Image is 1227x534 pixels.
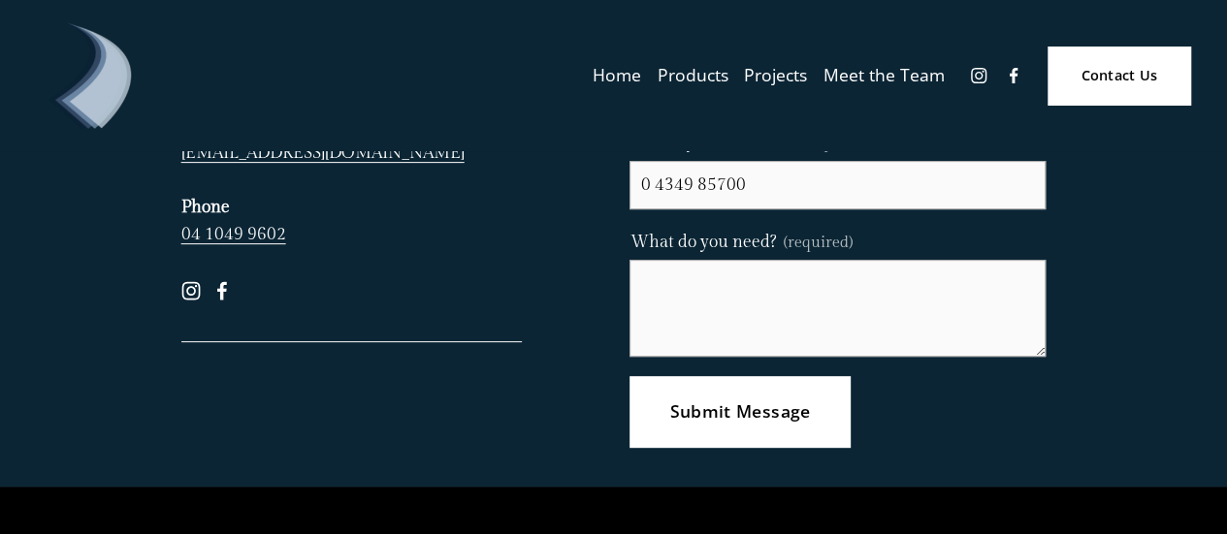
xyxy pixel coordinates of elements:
a: folder dropdown [658,58,728,92]
span: Submit Message [669,399,810,423]
strong: Phone [181,197,230,217]
a: Instagram [969,66,988,85]
span: (required) [801,136,870,151]
button: Submit MessageSubmit Message [630,376,850,447]
a: Projects [744,58,807,92]
a: Home [593,58,641,92]
a: Facebook [1004,66,1023,85]
span: Products [658,60,728,91]
a: 04 1049 9602 [181,224,286,244]
a: Meet the Team [823,58,944,92]
a: Contact Us [1048,47,1190,105]
a: [EMAIL_ADDRESS][DOMAIN_NAME] [181,142,465,163]
a: Instagram [181,281,201,300]
a: Facebook [212,281,232,300]
img: Debonair | Curtains, Blinds, Shutters &amp; Awnings [37,22,144,129]
span: (required) [784,231,853,256]
span: What do you need? [630,229,775,256]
